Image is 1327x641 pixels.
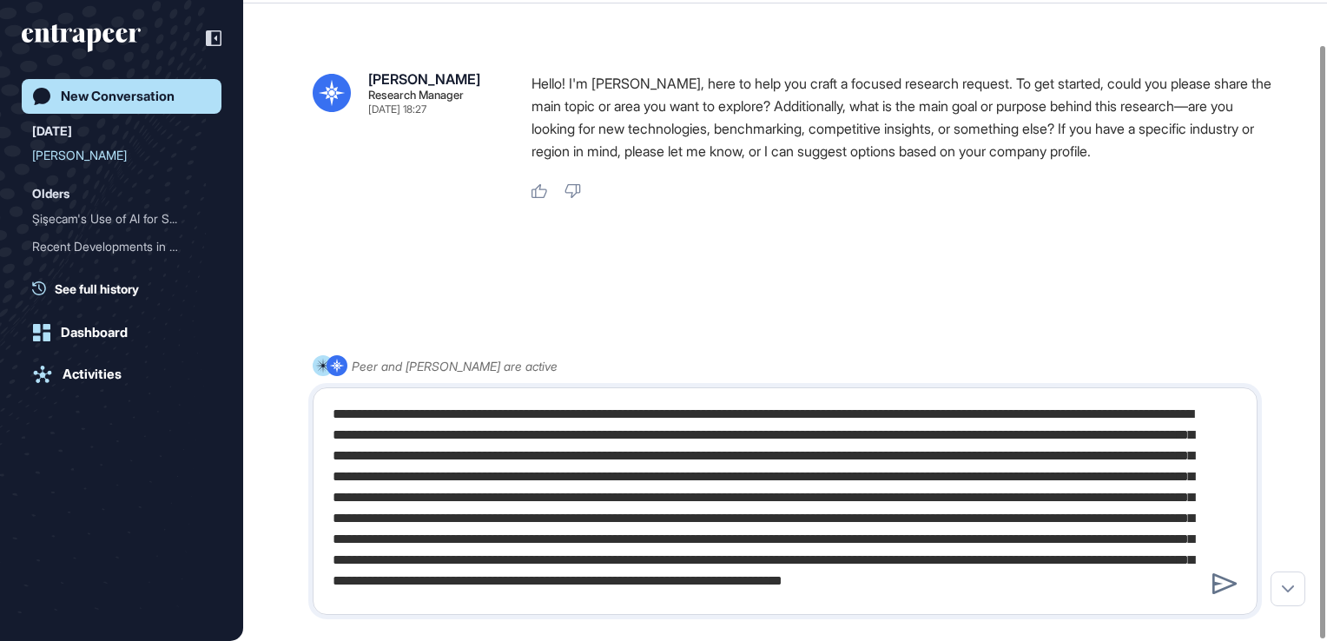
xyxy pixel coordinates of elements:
a: Dashboard [22,315,221,350]
div: Research Manager [368,89,464,101]
div: Peer and [PERSON_NAME] are active [352,355,558,377]
p: Hello! I'm [PERSON_NAME], here to help you craft a focused research request. To get started, coul... [531,72,1271,162]
div: [PERSON_NAME] [32,142,197,169]
div: [DATE] 18:27 [368,104,426,115]
div: Olders [32,183,69,204]
div: Reese [32,142,211,169]
div: [DATE] [32,121,72,142]
a: New Conversation [22,79,221,114]
div: Dashboard [61,325,128,340]
a: See full history [32,280,221,298]
div: Şişecam's Use of AI for S... [32,205,197,233]
div: entrapeer-logo [22,24,141,52]
div: Şişecam's Use of AI for Sustainability Initiatives [32,205,211,233]
div: Activities [63,367,122,382]
div: Recent Developments in Artificial Intelligence [32,233,211,261]
div: New Conversation [61,89,175,104]
div: [PERSON_NAME] [368,72,480,86]
span: See full history [55,280,139,298]
div: Recent Developments in [GEOGRAPHIC_DATA]... [32,233,197,261]
a: Activities [22,357,221,392]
